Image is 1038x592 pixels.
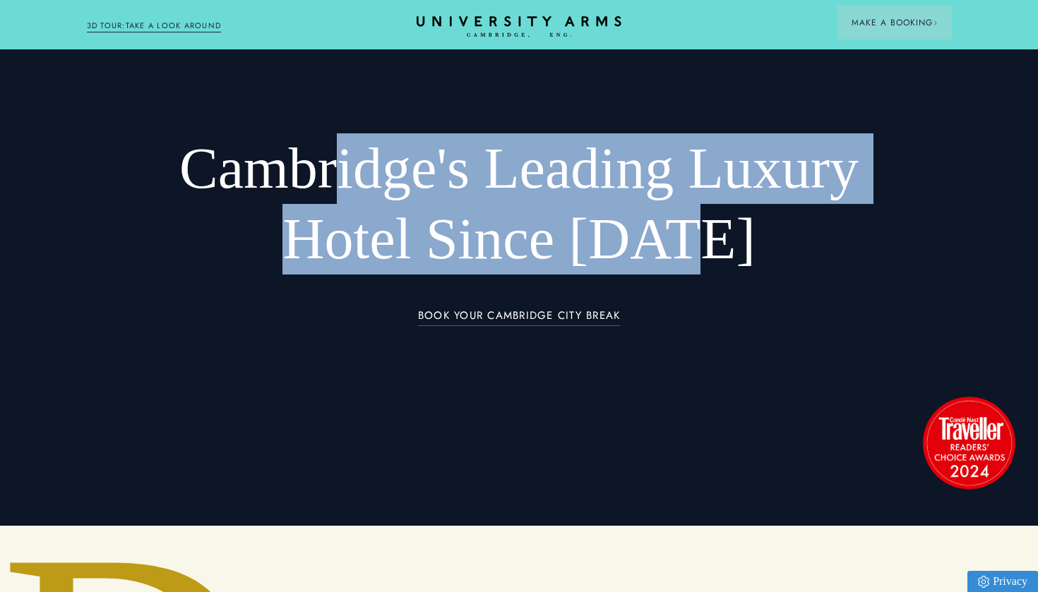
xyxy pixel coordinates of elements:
span: Make a Booking [852,16,938,29]
img: image-2524eff8f0c5d55edbf694693304c4387916dea5-1501x1501-png [916,389,1022,495]
a: Privacy [967,571,1038,592]
a: Home [417,16,621,38]
a: BOOK YOUR CAMBRIDGE CITY BREAK [418,310,621,326]
a: 3D TOUR:TAKE A LOOK AROUND [87,20,222,32]
h1: Cambridge's Leading Luxury Hotel Since [DATE] [173,133,865,274]
img: Arrow icon [933,20,938,25]
img: Privacy [978,576,989,588]
button: Make a BookingArrow icon [837,6,952,40]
